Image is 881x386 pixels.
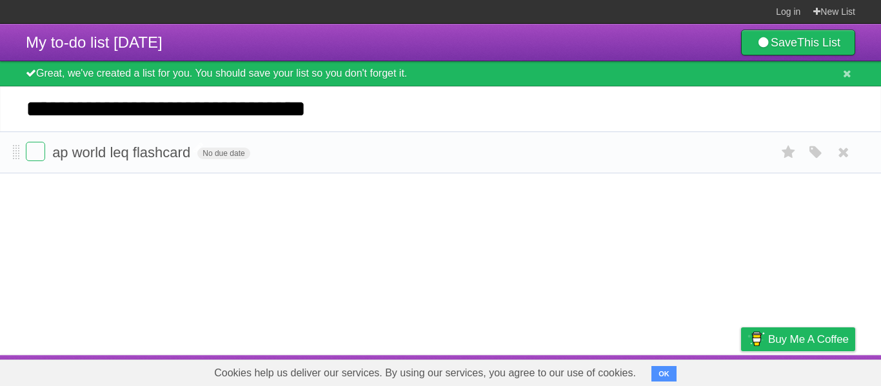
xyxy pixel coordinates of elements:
[680,358,709,383] a: Terms
[197,148,250,159] span: No due date
[777,142,801,163] label: Star task
[26,34,163,51] span: My to-do list [DATE]
[201,360,649,386] span: Cookies help us deliver our services. By using our services, you agree to our use of cookies.
[569,358,597,383] a: About
[797,36,840,49] b: This List
[774,358,855,383] a: Suggest a feature
[741,30,855,55] a: SaveThis List
[651,366,677,381] button: OK
[741,327,855,351] a: Buy me a coffee
[26,142,45,161] label: Done
[768,328,849,351] span: Buy me a coffee
[747,328,765,350] img: Buy me a coffee
[52,144,193,160] span: ap world leq flashcard
[724,358,758,383] a: Privacy
[612,358,664,383] a: Developers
